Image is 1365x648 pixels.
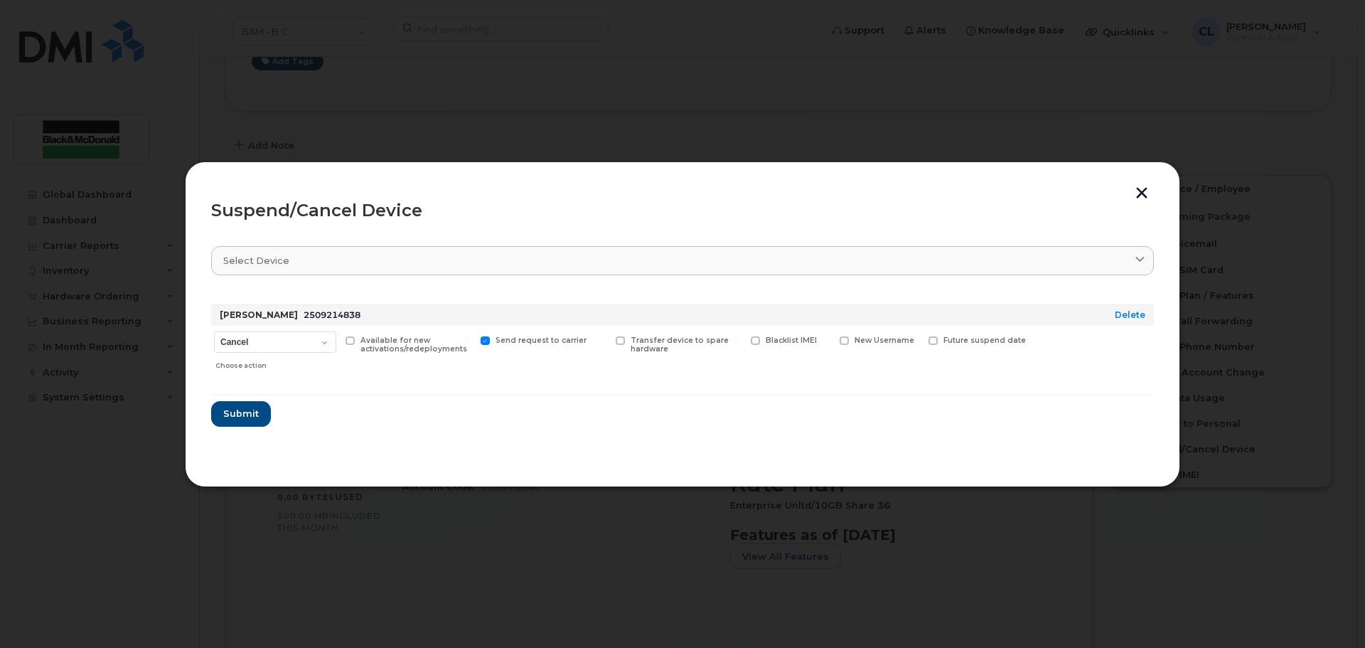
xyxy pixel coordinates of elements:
button: Submit [211,401,271,427]
span: Future suspend date [943,336,1026,345]
div: Choose action [215,354,336,371]
input: Available for new activations/redeployments [328,336,336,344]
span: Transfer device to spare hardware [631,336,729,354]
span: Blacklist IMEI [766,336,817,345]
span: 2509214838 [304,309,360,320]
a: Select device [211,246,1154,275]
div: Suspend/Cancel Device [211,202,1154,219]
span: New Username [855,336,914,345]
span: Select device [223,254,289,267]
span: Send request to carrier [496,336,587,345]
input: New Username [823,336,830,344]
span: Available for new activations/redeployments [360,336,467,354]
input: Blacklist IMEI [734,336,741,344]
input: Future suspend date [911,336,919,344]
strong: [PERSON_NAME] [220,309,298,320]
a: Delete [1115,309,1145,320]
input: Send request to carrier [464,336,471,344]
input: Transfer device to spare hardware [599,336,606,344]
span: Submit [223,407,259,420]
